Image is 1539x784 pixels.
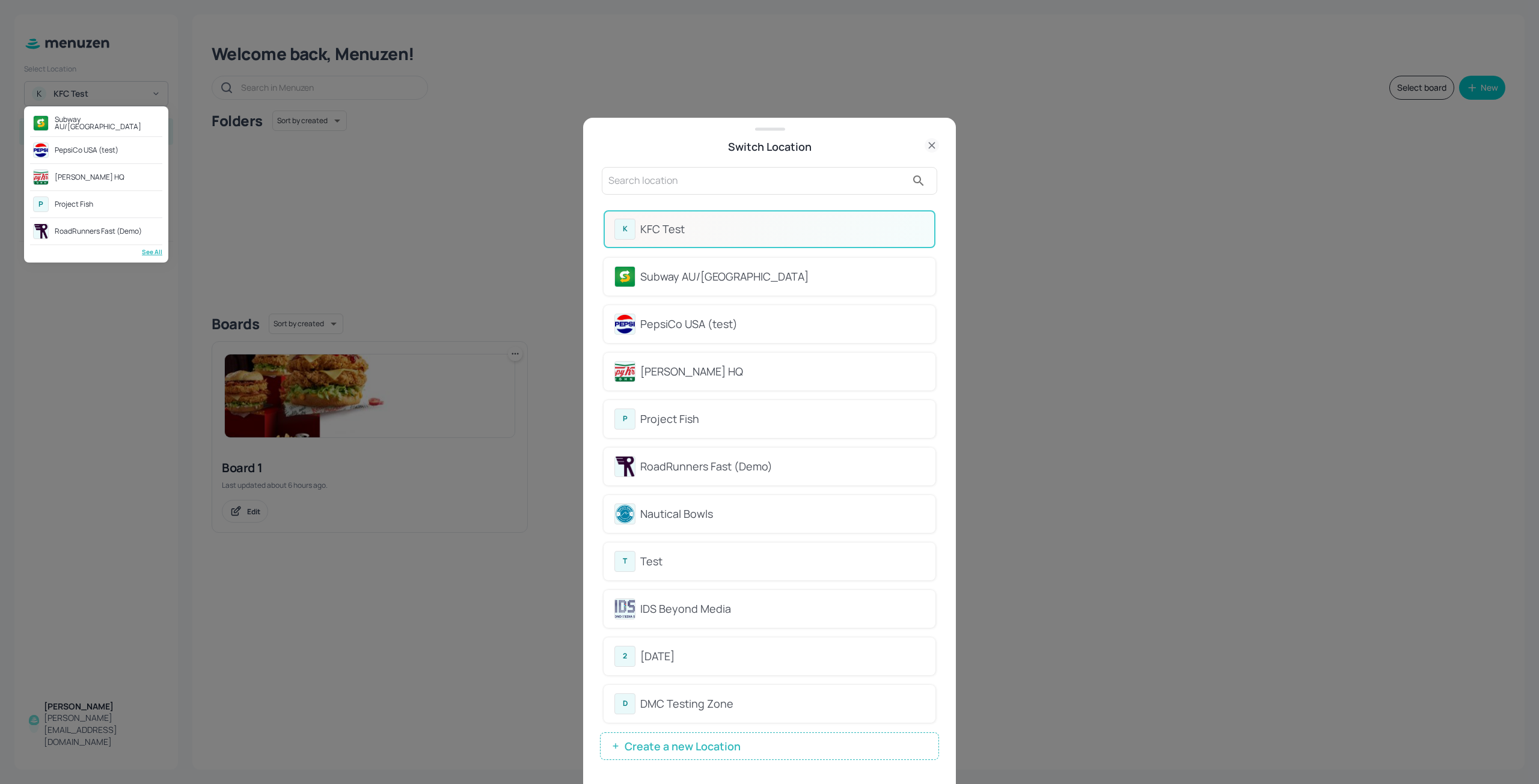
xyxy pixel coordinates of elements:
[34,170,48,184] img: avatar
[55,116,159,130] div: Subway AU/[GEOGRAPHIC_DATA]
[55,147,118,154] div: PepsiCo USA (test)
[30,248,162,257] div: See All
[33,196,49,212] div: P
[34,224,48,239] img: avatar
[34,116,48,130] img: avatar
[55,201,93,208] div: Project Fish
[55,174,124,181] div: [PERSON_NAME] HQ
[55,228,142,235] div: RoadRunners Fast (Demo)
[34,143,48,157] img: avatar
